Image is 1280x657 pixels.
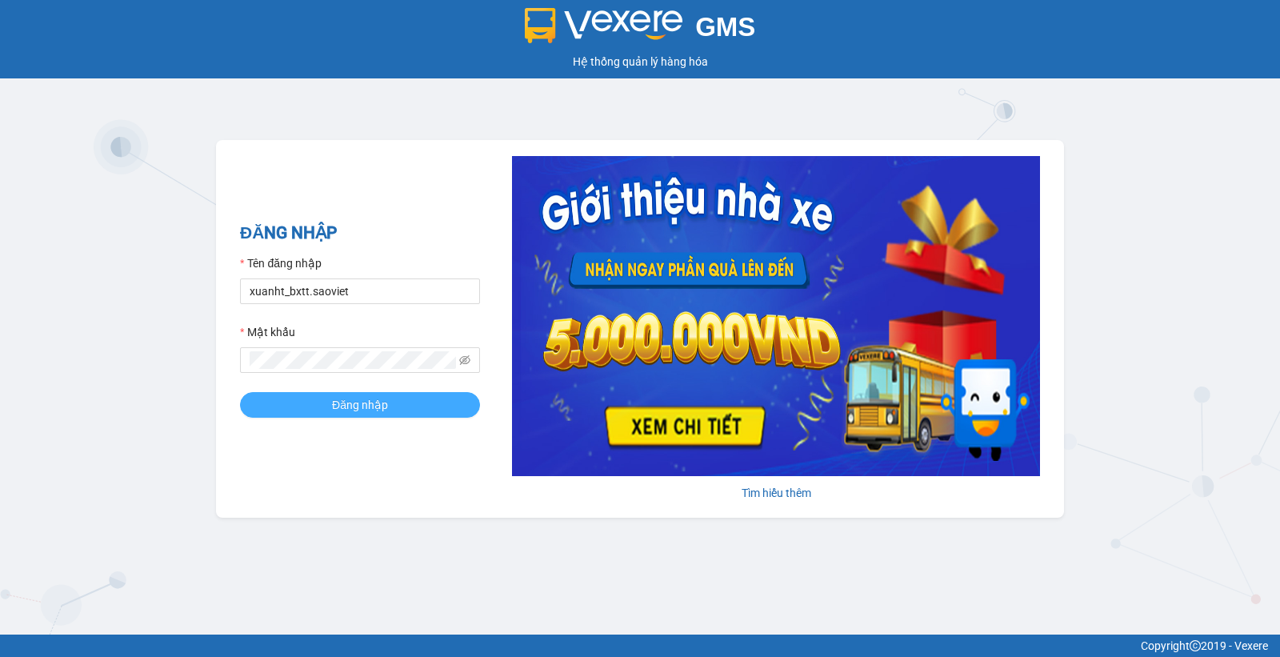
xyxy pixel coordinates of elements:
[459,355,470,366] span: eye-invisible
[240,392,480,418] button: Đăng nhập
[4,53,1276,70] div: Hệ thống quản lý hàng hóa
[240,254,322,272] label: Tên đăng nhập
[512,484,1040,502] div: Tìm hiểu thêm
[12,637,1268,655] div: Copyright 2019 - Vexere
[525,8,683,43] img: logo 2
[240,220,480,246] h2: ĐĂNG NHẬP
[695,12,755,42] span: GMS
[250,351,456,369] input: Mật khẩu
[1190,640,1201,651] span: copyright
[332,396,388,414] span: Đăng nhập
[525,24,756,37] a: GMS
[240,323,295,341] label: Mật khẩu
[240,278,480,304] input: Tên đăng nhập
[512,156,1040,476] img: banner-0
